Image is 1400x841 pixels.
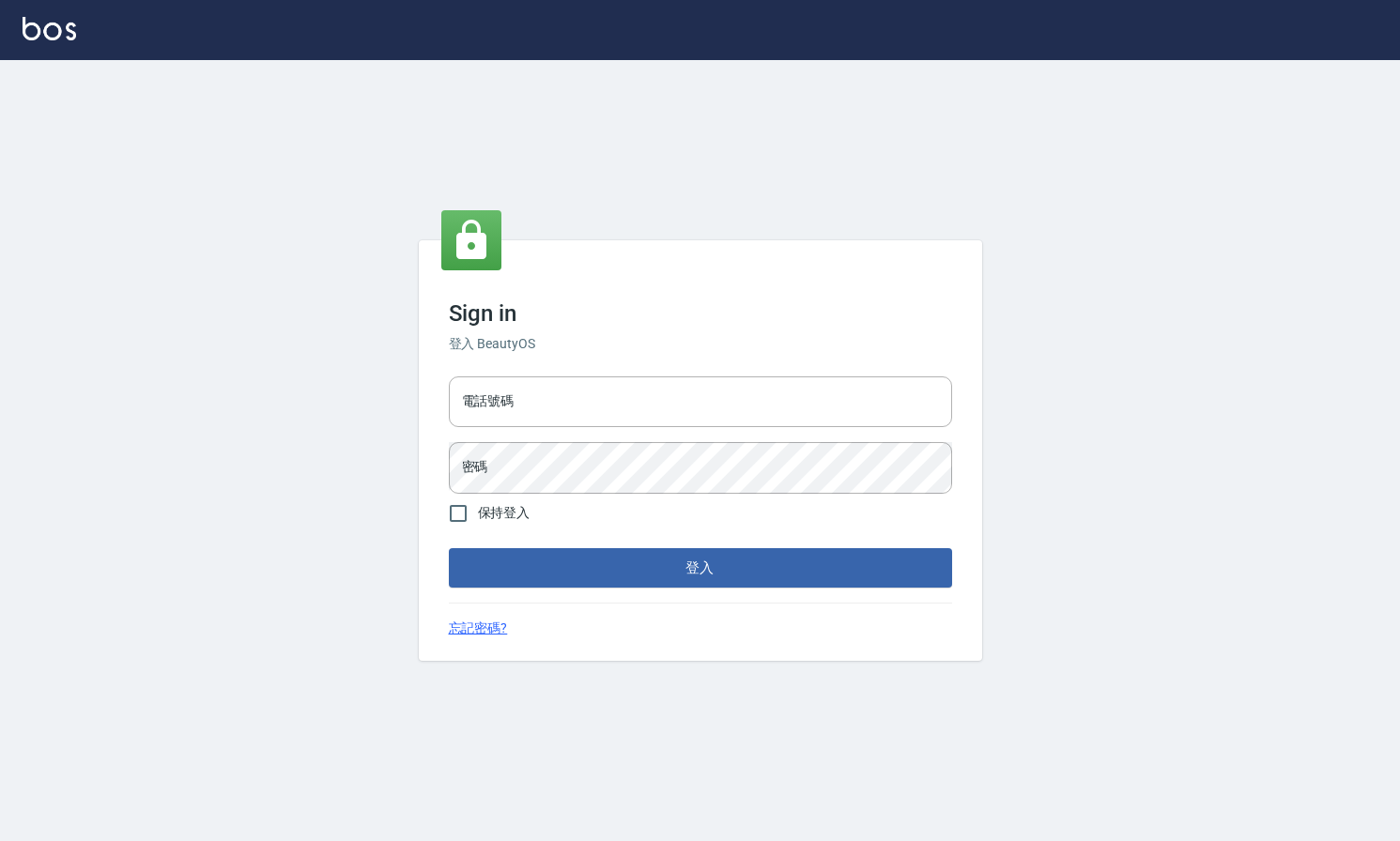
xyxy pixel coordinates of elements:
[449,548,952,588] button: 登入
[23,17,76,40] img: Logo
[449,300,952,327] h3: Sign in
[449,619,508,638] a: 忘記密碼?
[449,334,952,354] h6: 登入 BeautyOS
[478,503,531,523] span: 保持登入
